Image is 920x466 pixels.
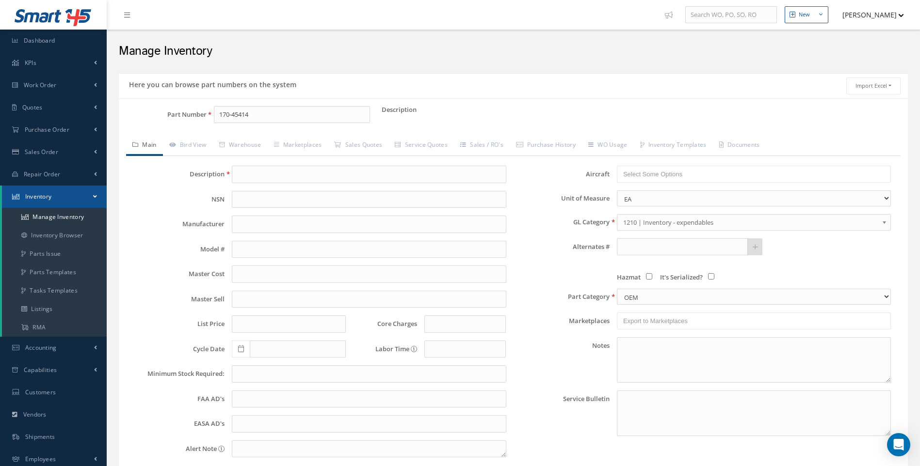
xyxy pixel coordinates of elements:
[646,273,652,280] input: Hazmat
[23,410,47,419] span: Vendors
[2,263,107,281] a: Parts Templates
[2,208,107,226] a: Manage Inventory
[514,293,610,300] label: Part Category
[129,395,225,403] label: FAA AD's
[514,390,610,436] label: Service Bulletin
[24,170,61,178] span: Repair Order
[25,148,58,156] span: Sales Order
[685,6,777,24] input: Search WO, PO, SO, RO
[119,44,908,59] h2: Manage Inventory
[785,6,828,23] button: New
[514,317,610,325] label: Marketplaces
[25,388,56,396] span: Customers
[129,171,225,178] label: Description
[2,186,107,208] a: Inventory
[129,345,225,353] label: Cycle Date
[510,136,582,156] a: Purchase History
[799,11,810,19] div: New
[833,5,904,24] button: [PERSON_NAME]
[25,455,56,463] span: Employees
[353,320,417,327] label: Core Charges
[353,345,417,353] label: Labor Time
[514,195,610,202] label: Unit of Measure
[24,36,55,45] span: Dashboard
[129,246,225,253] label: Model #
[268,136,328,156] a: Marketplaces
[328,136,388,156] a: Sales Quotes
[25,59,36,67] span: KPIs
[514,218,610,226] label: GL Category
[382,106,417,113] label: Description
[634,136,713,156] a: Inventory Templates
[129,220,225,228] label: Manufacturer
[887,433,910,456] div: Open Intercom Messenger
[617,273,641,281] span: Hazmat
[129,320,225,327] label: List Price
[454,136,510,156] a: Sales / RO's
[623,217,878,228] span: 1210 | Inventory - expendables
[129,196,225,203] label: NSN
[25,433,55,441] span: Shipments
[846,78,901,94] button: Import Excel
[713,136,766,156] a: Documents
[129,440,225,458] label: Alert Note
[514,243,610,250] label: Alternates #
[25,192,52,201] span: Inventory
[129,420,225,427] label: EASA AD's
[2,318,107,337] a: RMA
[24,81,57,89] span: Work Order
[617,337,891,383] textarea: Notes
[2,245,107,263] a: Parts Issue
[126,136,163,156] a: Main
[25,343,57,352] span: Accounting
[24,366,57,374] span: Capabilities
[22,103,43,111] span: Quotes
[213,136,268,156] a: Warehouse
[119,111,207,118] label: Part Number
[2,300,107,318] a: Listings
[514,337,610,383] label: Notes
[514,171,610,178] label: Aircraft
[2,281,107,300] a: Tasks Templates
[582,136,634,156] a: WO Usage
[2,226,107,245] a: Inventory Browser
[708,273,714,280] input: It's Serialized?
[25,125,69,134] span: Purchase Order
[163,136,213,156] a: Bird View
[129,270,225,278] label: Master Cost
[126,78,296,89] h5: Here you can browse part numbers on the system
[129,370,225,377] label: Minimum Stock Required:
[388,136,454,156] a: Service Quotes
[129,295,225,303] label: Master Sell
[660,273,703,281] span: It's Serialized?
